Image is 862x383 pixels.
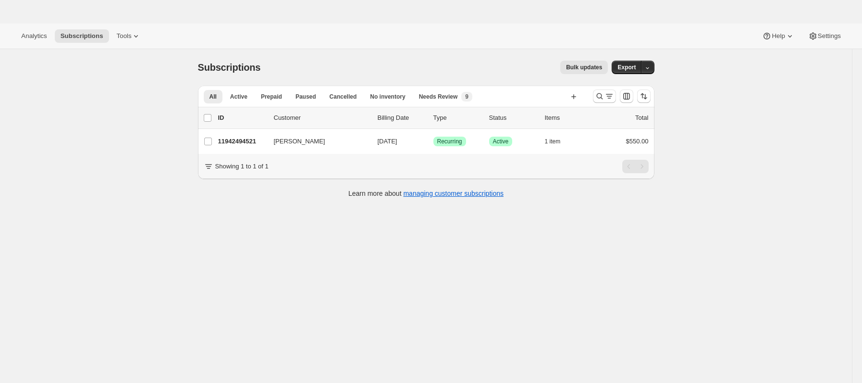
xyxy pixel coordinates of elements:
[545,113,593,123] div: Items
[465,93,468,101] span: 9
[617,64,636,71] span: Export
[218,135,649,148] div: 11942494521[PERSON_NAME][DATE]LogradoRecurringLogradoActive1 item$550.00
[268,134,364,149] button: [PERSON_NAME]
[560,61,608,74] button: Bulk updates
[489,113,537,123] p: Status
[274,137,325,146] span: [PERSON_NAME]
[593,89,616,103] button: Buscar y filtrar resultados
[419,93,458,101] span: Needs Review
[215,162,269,171] p: Showing 1 to 1 of 1
[566,90,581,103] button: Crear vista nueva
[230,93,247,101] span: Active
[403,190,504,197] a: managing customer subscriptions
[198,62,261,73] span: Subscriptions
[21,32,47,40] span: Analytics
[622,160,649,173] nav: Paginación
[111,29,147,43] button: Tools
[545,138,561,145] span: 1 item
[378,113,426,123] p: Billing Date
[218,137,266,146] p: 11942494521
[626,138,649,145] span: $550.00
[116,32,131,40] span: Tools
[433,113,481,123] div: Type
[772,32,785,40] span: Help
[330,93,357,101] span: Cancelled
[378,138,397,145] span: [DATE]
[370,93,405,101] span: No inventory
[218,113,649,123] div: IDCustomerBilling DateTypeStatusItemsTotal
[802,29,847,43] button: Settings
[612,61,641,74] button: Export
[635,113,648,123] p: Total
[829,341,852,364] iframe: Intercom live chat
[60,32,103,40] span: Subscriptions
[348,189,504,198] p: Learn more about
[545,135,571,148] button: 1 item
[218,113,266,123] p: ID
[756,29,800,43] button: Help
[566,64,602,71] span: Bulk updates
[209,93,217,101] span: All
[296,93,316,101] span: Paused
[620,89,633,103] button: Personalizar el orden y la visibilidad de las columnas de la tabla
[15,29,52,43] button: Analytics
[637,89,651,103] button: Ordenar los resultados
[274,113,370,123] p: Customer
[54,29,109,43] button: Subscriptions
[437,138,462,145] span: Recurring
[493,138,509,145] span: Active
[818,32,841,40] span: Settings
[261,93,282,101] span: Prepaid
